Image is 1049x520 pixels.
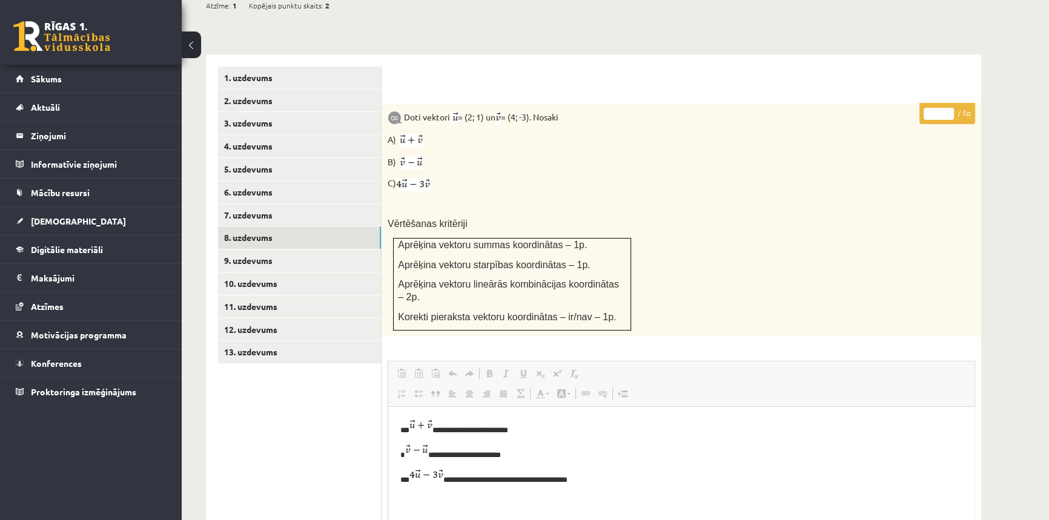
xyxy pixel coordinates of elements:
span: Digitālie materiāli [31,244,103,255]
span: Vērtēšanas kritēriji [388,219,468,229]
a: 3. uzdevums [218,112,381,134]
a: Paste from Word [427,366,444,381]
img: 9k= [388,111,402,125]
a: 11. uzdevums [218,295,381,318]
body: Editor, wiswyg-editor-user-answer-47433994242440 [12,12,574,284]
span: Aprēķina vektoru lineārās kombinācijas koordinātas – 2p. [398,279,619,302]
span: Motivācijas programma [31,329,127,340]
a: Ziņojumi [16,122,167,150]
a: [DEMOGRAPHIC_DATA] [16,207,167,235]
a: Align Left [444,386,461,401]
a: Atzīmes [16,292,167,320]
a: Text Color [532,386,553,401]
a: Digitālie materiāli [16,235,167,263]
a: Insert/Remove Numbered List [393,386,410,401]
a: 6. uzdevums [218,181,381,203]
p: A) [388,132,915,147]
p: B) [388,154,915,169]
legend: Ziņojumi [31,122,167,150]
p: C) [388,177,915,191]
a: Align Right [478,386,495,401]
img: jPQBiKhfiW20VqgAAAABJRU5ErkJggg== [450,111,458,125]
a: 7. uzdevums [218,204,381,226]
a: Subscript [532,366,549,381]
span: Mācību resursi [31,187,90,198]
a: Italic (Ctrl+I) [498,366,515,381]
a: 13. uzdevums [218,341,381,363]
a: Center [461,386,478,401]
a: Maksājumi [16,264,167,292]
span: Aprēķina vektoru summas koordinātas – 1p. [398,240,587,250]
a: Bold (Ctrl+B) [481,366,498,381]
a: Underline (Ctrl+U) [515,366,532,381]
span: Aprēķina vektoru starpības koordinātas – 1p. [398,260,591,270]
a: 4. uzdevums [218,135,381,157]
img: u17AQePt8oIoO1bAAAAAElFTkSuQmCC [495,111,501,125]
a: 5. uzdevums [218,158,381,180]
a: 10. uzdevums [218,272,381,295]
a: Mācību resursi [16,179,167,206]
a: Undo (Ctrl+Z) [444,366,461,381]
a: Motivācijas programma [16,321,167,349]
a: Background Color [553,386,574,401]
a: Aktuāli [16,93,167,121]
a: Proktoringa izmēģinājums [16,378,167,406]
span: Sākums [31,73,62,84]
img: QJH5tlC9gohoAAAAABJRU5ErkJggg== [21,62,55,75]
span: Atzīmes [31,301,64,312]
img: zjLUdXMdwAAAABJRU5ErkJggg== [17,37,40,50]
a: Informatīvie ziņojumi [16,150,167,178]
a: 9. uzdevums [218,249,381,272]
legend: Informatīvie ziņojumi [31,150,167,178]
span: [DEMOGRAPHIC_DATA] [31,216,126,226]
a: 1. uzdevums [218,67,381,89]
a: Remove Format [566,366,583,381]
a: Redo (Ctrl+Y) [461,366,478,381]
legend: Maksājumi [31,264,167,292]
a: Sākums [16,65,167,93]
a: Math [512,386,529,401]
span: Korekti pieraksta vektoru koordinātas – ir/nav – 1p. [398,312,616,322]
img: 1D5BagjtS0Aqys8AAAAAElFTkSuQmCC [21,12,44,25]
img: QJH5tlC9gohoAAAAABJRU5ErkJggg== [396,178,430,191]
a: Paste as plain text (Ctrl+Shift+V) [410,366,427,381]
a: Paste (Ctrl+V) [393,366,410,381]
p: Doti vektori = (2; 1) un = (4; -3). Nosaki [388,110,915,125]
img: zjLUdXMdwAAAABJRU5ErkJggg== [400,156,423,169]
a: Justify [495,386,512,401]
img: 1D5BagjtS0Aqys8AAAAAElFTkSuQmCC [400,134,423,147]
span: Konferences [31,358,82,369]
img: Balts.png [394,84,398,88]
a: Insert/Remove Bulleted List [410,386,427,401]
a: 12. uzdevums [218,318,381,341]
a: 8. uzdevums [218,226,381,249]
span: Aktuāli [31,102,60,113]
a: Rīgas 1. Tālmācības vidusskola [13,21,110,51]
a: 2. uzdevums [218,90,381,112]
a: Konferences [16,349,167,377]
a: Superscript [549,366,566,381]
a: Link (Ctrl+K) [577,386,594,401]
a: Unlink [594,386,611,401]
p: / 5p [919,103,975,124]
a: Insert Page Break for Printing [614,386,631,401]
span: Proktoringa izmēģinājums [31,386,136,397]
a: Block Quote [427,386,444,401]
